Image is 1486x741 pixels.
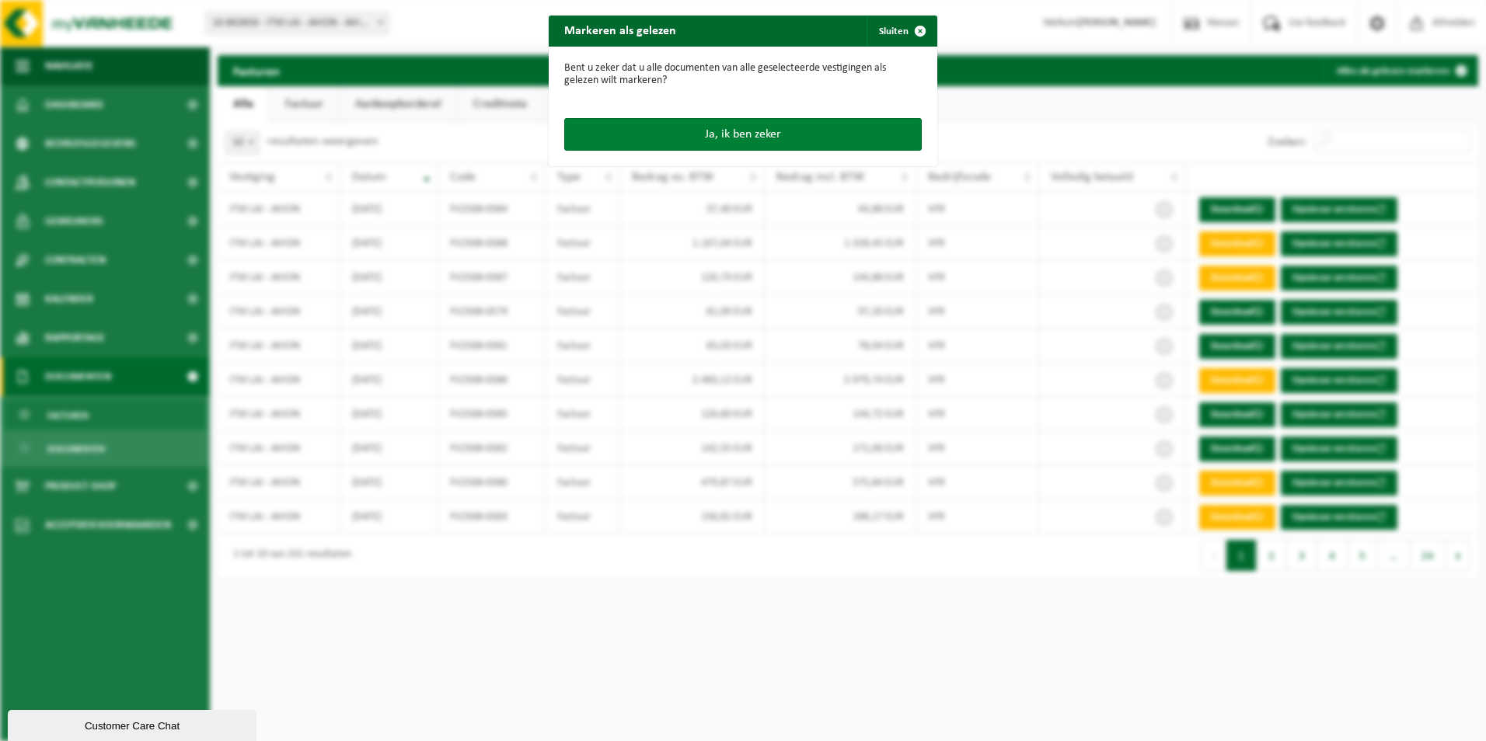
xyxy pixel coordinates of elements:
button: Ja, ik ben zeker [564,118,922,151]
h2: Markeren als gelezen [549,16,692,45]
button: Sluiten [867,16,936,47]
iframe: chat widget [8,707,260,741]
p: Bent u zeker dat u alle documenten van alle geselecteerde vestigingen als gelezen wilt markeren? [564,62,922,87]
